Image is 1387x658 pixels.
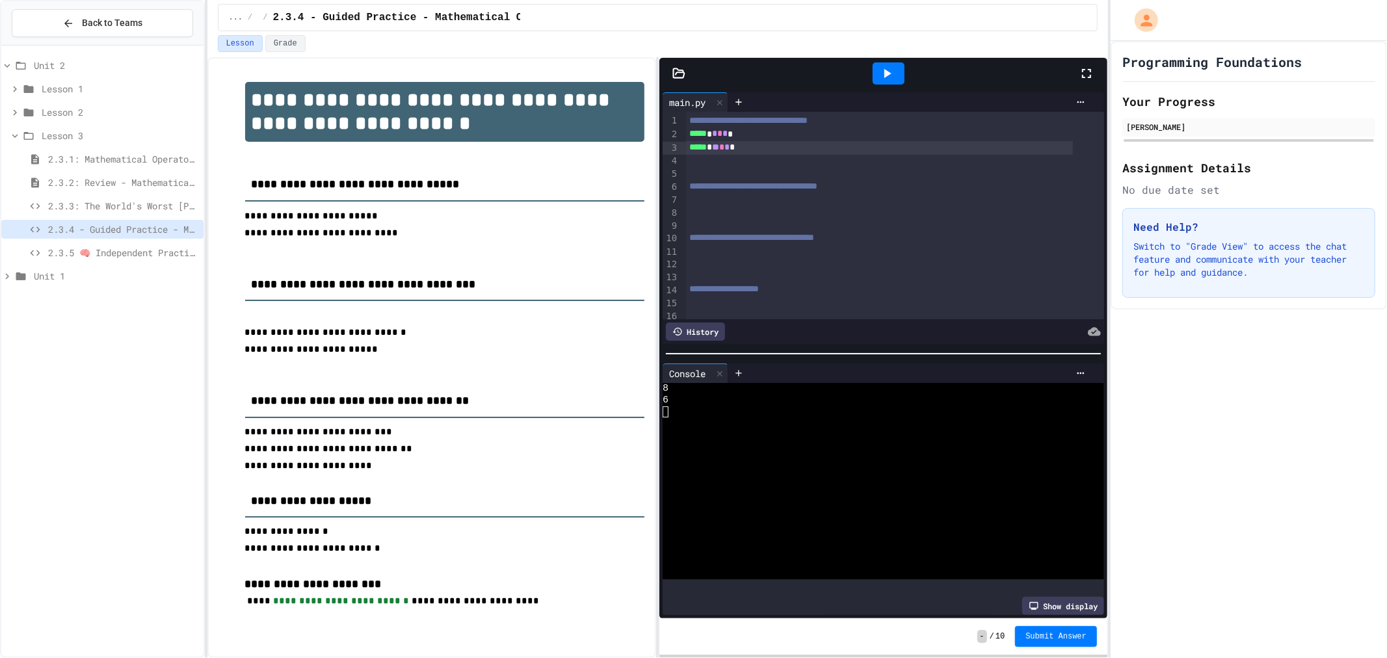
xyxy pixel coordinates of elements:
span: 2.3.2: Review - Mathematical Operators [48,176,198,189]
div: History [666,322,725,341]
div: 13 [663,271,679,284]
div: 3 [663,142,679,155]
p: Switch to "Grade View" to access the chat feature and communicate with your teacher for help and ... [1133,240,1364,279]
h2: Assignment Details [1122,159,1375,177]
span: Unit 1 [34,269,198,283]
span: ... [229,12,243,23]
div: main.py [663,92,728,112]
span: 2.3.1: Mathematical Operators [48,152,198,166]
span: / [990,631,994,642]
span: / [263,12,267,23]
div: Console [663,367,712,380]
div: 1 [663,114,679,128]
div: 14 [663,284,679,298]
button: Back to Teams [12,9,193,37]
span: Back to Teams [82,16,142,30]
div: 10 [663,232,679,246]
div: 2 [663,128,679,142]
div: 11 [663,246,679,259]
h1: Programming Foundations [1122,53,1302,71]
span: 2.3.4 - Guided Practice - Mathematical Operators in Python [273,10,635,25]
button: Grade [265,35,306,52]
div: 12 [663,258,679,271]
span: 10 [996,631,1005,642]
span: - [977,630,987,643]
span: 6 [663,395,668,406]
div: 8 [663,207,679,220]
div: 4 [663,155,679,168]
span: Unit 2 [34,59,198,72]
span: Lesson 3 [42,129,198,142]
div: main.py [663,96,712,109]
div: 7 [663,194,679,207]
h2: Your Progress [1122,92,1375,111]
div: Console [663,363,728,383]
button: Submit Answer [1015,626,1097,647]
button: Lesson [218,35,263,52]
span: 2.3.5 🧠 Independent Practice [48,246,198,259]
div: Show display [1022,597,1104,615]
div: 5 [663,168,679,181]
div: 6 [663,181,679,194]
div: My Account [1121,5,1161,35]
div: 16 [663,310,679,323]
div: No due date set [1122,182,1375,198]
span: 8 [663,383,668,395]
div: 15 [663,297,679,310]
span: Submit Answer [1025,631,1087,642]
span: 2.3.3: The World's Worst [PERSON_NAME] Market [48,199,198,213]
span: Lesson 2 [42,105,198,119]
span: Lesson 1 [42,82,198,96]
h3: Need Help? [1133,219,1364,235]
span: / [248,12,252,23]
div: [PERSON_NAME] [1126,121,1371,133]
span: 2.3.4 - Guided Practice - Mathematical Operators in Python [48,222,198,236]
div: 9 [663,220,679,233]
